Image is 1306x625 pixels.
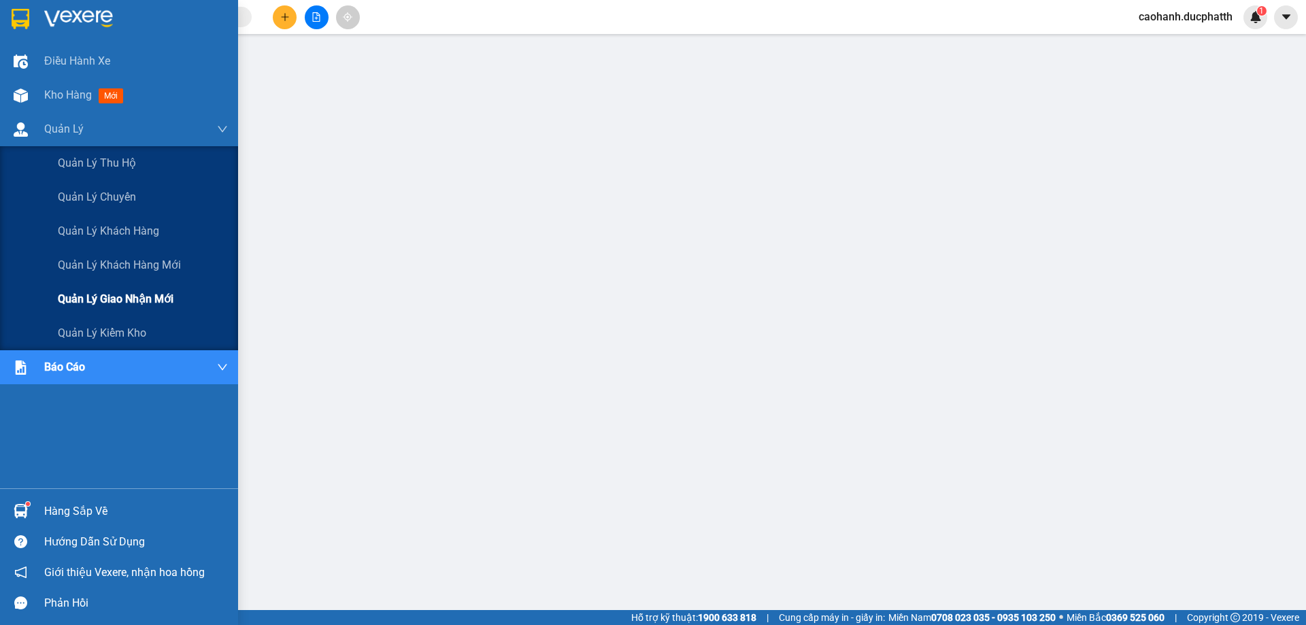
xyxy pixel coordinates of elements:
span: Quản lý thu hộ [58,154,136,171]
span: ⚪️ [1059,615,1063,620]
span: mới [99,88,123,103]
span: message [14,596,27,609]
span: Hỗ trợ kỹ thuật: [631,610,756,625]
strong: 0369 525 060 [1106,612,1165,623]
span: Quản lý khách hàng mới [58,256,181,273]
button: plus [273,5,297,29]
span: notification [14,566,27,579]
button: caret-down [1274,5,1298,29]
button: aim [336,5,360,29]
span: copyright [1230,613,1240,622]
span: Miền Bắc [1067,610,1165,625]
div: Hướng dẫn sử dụng [44,532,228,552]
strong: 0708 023 035 - 0935 103 250 [931,612,1056,623]
span: Quản lý chuyến [58,188,136,205]
img: icon-new-feature [1250,11,1262,23]
span: | [1175,610,1177,625]
div: Phản hồi [44,593,228,613]
span: Giới thiệu Vexere, nhận hoa hồng [44,564,205,581]
span: Báo cáo [44,358,85,375]
span: 1 [1259,6,1264,16]
img: solution-icon [14,360,28,375]
img: warehouse-icon [14,122,28,137]
span: Điều hành xe [44,52,110,69]
span: Quản lý giao nhận mới [58,290,173,307]
span: plus [280,12,290,22]
sup: 1 [26,502,30,506]
span: Quản lý kiểm kho [58,324,146,341]
span: down [217,124,228,135]
img: warehouse-icon [14,54,28,69]
sup: 1 [1257,6,1267,16]
img: warehouse-icon [14,88,28,103]
span: | [767,610,769,625]
div: Hàng sắp về [44,501,228,522]
span: Miền Nam [888,610,1056,625]
span: caohanh.ducphatth [1128,8,1243,25]
span: Quản lý khách hàng [58,222,159,239]
strong: 1900 633 818 [698,612,756,623]
span: aim [343,12,352,22]
img: logo-vxr [12,9,29,29]
span: Kho hàng [44,88,92,101]
span: file-add [312,12,321,22]
button: file-add [305,5,329,29]
span: question-circle [14,535,27,548]
span: Quản Lý [44,120,84,137]
span: down [217,362,228,373]
img: warehouse-icon [14,504,28,518]
span: caret-down [1280,11,1292,23]
span: Cung cấp máy in - giấy in: [779,610,885,625]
